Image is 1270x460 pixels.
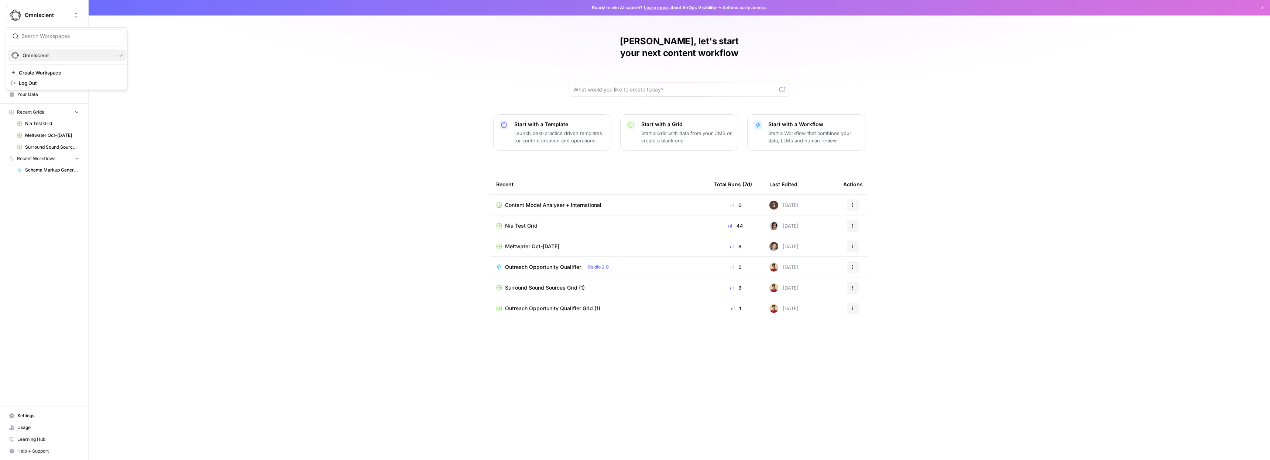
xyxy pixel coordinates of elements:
p: Launch best-practice driven templates for content creation and operations [514,129,605,144]
span: Meltwater Oct-[DATE] [25,132,79,139]
div: [DATE] [769,263,799,271]
button: Recent Workflows [6,153,82,164]
a: Outreach Opportunity Qualifier Grid (1) [496,305,702,312]
a: Learn more [644,5,668,10]
input: What would you like to create today? [573,86,776,93]
div: [DATE] [769,201,799,210]
div: [DATE] [769,242,799,251]
a: Surround Sound Sources Grid (1) [496,284,702,291]
div: Recent [496,174,702,194]
a: Schema Markup Generator [JSON] [14,164,82,176]
span: Surround Sound Sources Grid (1) [505,284,585,291]
span: Nia Test Grid [505,222,538,229]
a: Nia Test Grid [14,118,82,129]
a: Meltwater Oct-[DATE] [496,243,702,250]
span: Log Out [19,79,120,87]
span: Recent Workflows [17,155,55,162]
h1: [PERSON_NAME], let's start your next content workflow [569,35,790,59]
span: Actions early access [722,4,767,11]
button: Start with a TemplateLaunch best-practice driven templates for content creation and operations [493,114,611,151]
p: Start with a Grid [641,121,732,128]
span: Outreach Opportunity Qualifier Grid (1) [505,305,600,312]
span: Omniscient [25,11,69,19]
div: 1 [714,305,758,312]
span: Surround Sound Sources Grid (1) [25,144,79,151]
div: Last Edited [769,174,797,194]
p: Start a Grid with data from your CMS or create a blank one [641,129,732,144]
div: 3 [714,284,758,291]
img: 2aj0zzttblp8szi0taxm0due3wj9 [769,283,778,292]
a: Outreach Opportunity QualifierStudio 2.0 [496,263,702,271]
a: Your Data [6,89,82,100]
div: [DATE] [769,283,799,292]
span: Nia Test Grid [25,120,79,127]
button: Recent Grids [6,107,82,118]
p: Start a Workflow that combines your data, LLMs and human review [768,129,859,144]
span: Schema Markup Generator [JSON] [25,167,79,173]
p: Start with a Template [514,121,605,128]
span: Outreach Opportunity Qualifier [505,263,581,271]
a: Meltwater Oct-[DATE] [14,129,82,141]
img: 2ns17aq5gcu63ep90r8nosmzf02r [769,221,778,230]
span: Ready to win AI search? about AirOps Visibility [592,4,716,11]
span: Create Workspace [19,69,120,76]
img: 2aj0zzttblp8szi0taxm0due3wj9 [769,304,778,313]
span: Help + Support [17,448,79,454]
button: Help + Support [6,445,82,457]
img: Omniscient Logo [11,51,20,60]
img: 636nrn0jtp85wi2rp0hrvawyotq1 [769,201,778,210]
span: Studio 2.0 [587,264,609,270]
div: Total Runs (7d) [714,174,752,194]
span: Usage [17,424,79,431]
div: 0 [714,263,758,271]
div: 0 [714,201,758,209]
span: Meltwater Oct-[DATE] [505,243,559,250]
div: [DATE] [769,304,799,313]
span: Settings [17,412,79,419]
a: Content Model Analyser + International [496,201,702,209]
a: Usage [6,422,82,433]
span: Recent Grids [17,109,44,115]
p: Start with a Workflow [768,121,859,128]
div: [DATE] [769,221,799,230]
div: 8 [714,243,758,250]
span: Learning Hub [17,436,79,443]
a: Surround Sound Sources Grid (1) [14,141,82,153]
div: Actions [843,174,863,194]
img: 2aj0zzttblp8szi0taxm0due3wj9 [769,263,778,271]
div: 44 [714,222,758,229]
a: Settings [6,410,82,422]
span: Your Data [17,91,79,98]
span: Omniscient [23,52,113,59]
div: Workspace: Omniscient [6,27,128,90]
a: Create Workspace [8,68,126,78]
img: rf2rn9zvzm0kd2cz4body8wx16zs [769,242,778,251]
a: Log Out [8,78,126,88]
img: Omniscient Logo [8,8,22,22]
input: Search Workspaces [21,32,121,40]
a: Learning Hub [6,433,82,445]
button: Start with a GridStart a Grid with data from your CMS or create a blank one [620,114,738,151]
button: Start with a WorkflowStart a Workflow that combines your data, LLMs and human review [747,114,865,151]
span: Content Model Analyser + International [505,201,601,209]
button: Workspace: Omniscient [6,6,82,24]
a: Nia Test Grid [496,222,702,229]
